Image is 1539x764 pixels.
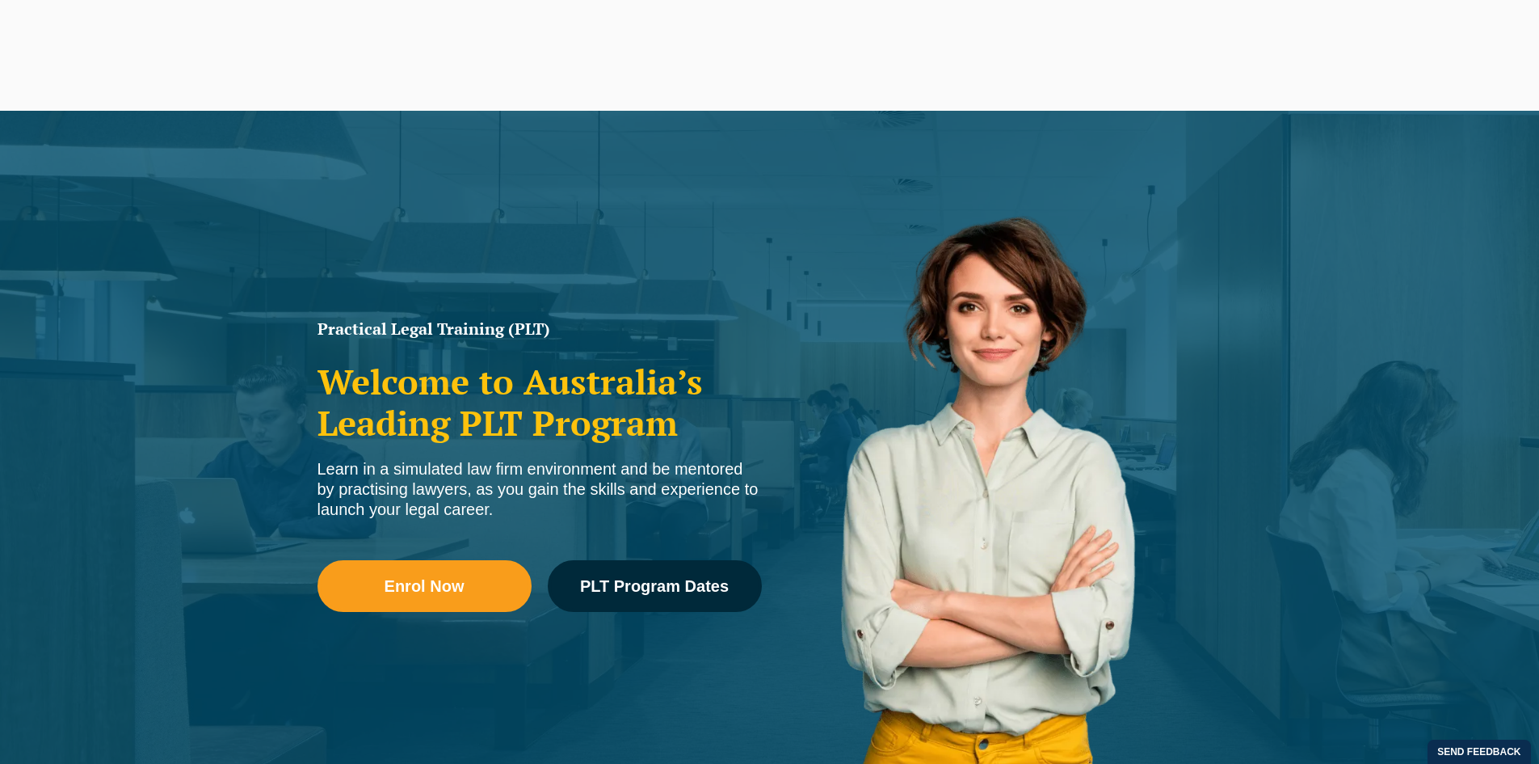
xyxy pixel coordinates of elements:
[385,578,465,594] span: Enrol Now
[317,361,762,443] h2: Welcome to Australia’s Leading PLT Program
[317,459,762,520] div: Learn in a simulated law firm environment and be mentored by practising lawyers, as you gain the ...
[580,578,729,594] span: PLT Program Dates
[317,321,762,337] h1: Practical Legal Training (PLT)
[317,560,532,612] a: Enrol Now
[548,560,762,612] a: PLT Program Dates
